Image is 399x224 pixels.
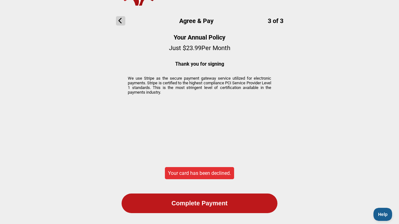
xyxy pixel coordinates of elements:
[169,34,230,41] h2: Your Annual Policy
[165,167,234,179] p: Your card has been declined.
[122,194,277,213] button: Complete Payment
[268,17,283,25] span: 3 of 3
[128,76,271,95] p: We use Stripe as the secure payment gateway service utilized for electronic payments. Stripe is c...
[125,97,274,163] iframe: Secure payment input frame
[373,208,393,221] iframe: Toggle Customer Support
[169,44,230,52] p: Just $ 23.99 Per Month
[169,61,230,67] p: Thank you for signing
[116,16,283,26] h1: Agree & Pay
